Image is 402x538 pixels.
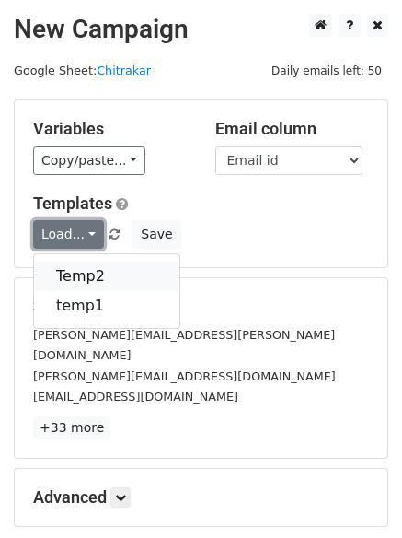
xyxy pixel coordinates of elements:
[14,64,151,77] small: Google Sheet:
[33,297,369,317] h5: 36 Recipients
[33,193,112,213] a: Templates
[265,61,388,81] span: Daily emails left: 50
[33,487,369,508] h5: Advanced
[34,291,179,321] a: temp1
[33,220,104,249] a: Load...
[33,328,335,363] small: [PERSON_NAME][EMAIL_ADDRESS][PERSON_NAME][DOMAIN_NAME]
[132,220,180,249] button: Save
[33,369,336,383] small: [PERSON_NAME][EMAIL_ADDRESS][DOMAIN_NAME]
[33,390,238,403] small: [EMAIL_ADDRESS][DOMAIN_NAME]
[33,146,145,175] a: Copy/paste...
[97,64,151,77] a: Chitrakar
[14,14,388,45] h2: New Campaign
[265,64,388,77] a: Daily emails left: 50
[33,416,110,439] a: +33 more
[34,262,179,291] a: Temp2
[215,119,370,139] h5: Email column
[310,450,402,538] iframe: Chat Widget
[33,119,188,139] h5: Variables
